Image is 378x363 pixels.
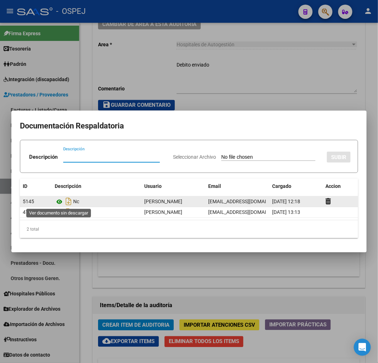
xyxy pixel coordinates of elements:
datatable-header-cell: Descripción [52,179,141,194]
div: Open Intercom Messenger [354,339,371,356]
datatable-header-cell: Cargado [269,179,323,194]
span: [DATE] 13:13 [272,209,300,215]
span: Descripción [55,183,81,189]
span: 5145 [23,199,34,204]
span: [DATE] 12:18 [272,199,300,204]
button: SUBIR [327,152,351,163]
div: Nc [55,196,139,207]
span: 4776 [23,209,34,215]
span: [EMAIL_ADDRESS][DOMAIN_NAME] [208,209,287,215]
i: Descargar documento [64,206,73,218]
div: Debito [55,206,139,218]
span: [PERSON_NAME] [144,199,182,204]
datatable-header-cell: Accion [323,179,358,194]
span: Cargado [272,183,291,189]
h2: Documentación Respaldatoria [20,119,358,133]
span: [PERSON_NAME] [144,209,182,215]
p: Descripción [29,153,58,161]
datatable-header-cell: Email [205,179,269,194]
span: Accion [325,183,341,189]
span: [EMAIL_ADDRESS][DOMAIN_NAME] [208,199,287,204]
span: ID [23,183,27,189]
span: Usuario [144,183,162,189]
i: Descargar documento [64,196,73,207]
span: Seleccionar Archivo [173,154,216,160]
datatable-header-cell: ID [20,179,52,194]
span: Email [208,183,221,189]
datatable-header-cell: Usuario [141,179,205,194]
span: SUBIR [331,154,346,161]
div: 2 total [20,220,358,238]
